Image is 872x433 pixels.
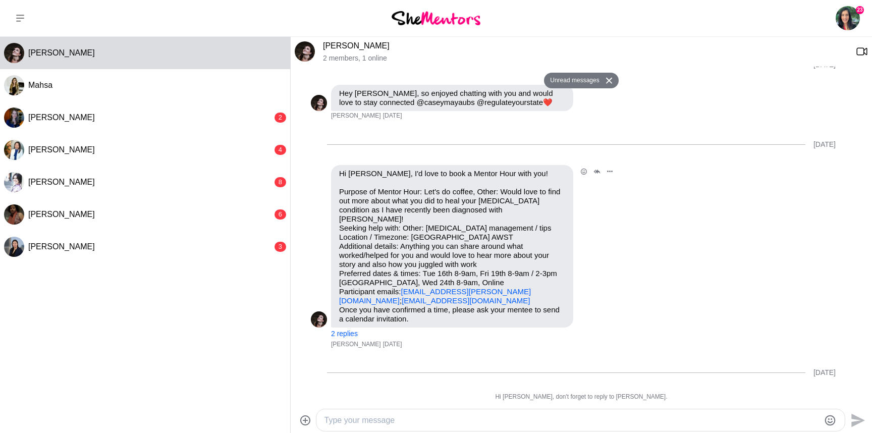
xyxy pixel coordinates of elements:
div: Casey Aubin [311,311,327,328]
span: [PERSON_NAME] [28,48,95,57]
button: 2 replies [331,330,358,338]
span: Mahsa [28,81,52,89]
p: Hey [PERSON_NAME], so enjoyed chatting with you and would love to stay connected @caseymayaubs @r... [339,89,565,107]
div: 6 [275,209,286,220]
div: Casey Aubin [4,43,24,63]
p: Once you have confirmed a time, please ask your mentee to send a calendar invitation. [339,305,565,323]
div: Janet Diep [4,237,24,257]
a: Hema Prashar23 [836,6,860,30]
div: 3 [275,242,286,252]
span: [PERSON_NAME] [28,145,95,154]
time: 2025-08-22T04:07:45.413Z [383,112,402,120]
div: Sonya Goldenberg [4,172,24,192]
p: Purpose of Mentor Hour: Let's do coffee, Other: Would love to find out more about what you did to... [339,187,565,305]
a: [EMAIL_ADDRESS][DOMAIN_NAME] [402,296,530,305]
div: Jennifer Trinh [4,140,24,160]
textarea: Type your message [324,414,820,426]
button: Send [845,409,868,431]
div: [DATE] [813,368,836,377]
span: 23 [856,6,864,14]
div: [DATE] [813,140,836,149]
button: Open Message Actions Menu [604,165,617,178]
span: [PERSON_NAME] [28,242,95,251]
div: Mahsa [4,75,24,95]
img: C [4,43,24,63]
img: J [4,237,24,257]
img: C [311,311,327,328]
div: Casey Aubin [311,95,327,111]
div: Lisa [4,107,24,128]
span: ❤️ [543,98,553,106]
div: Khushbu Gupta [4,204,24,225]
div: 8 [275,177,286,187]
span: [PERSON_NAME] [28,113,95,122]
span: [PERSON_NAME] [28,210,95,219]
div: 4 [275,145,286,155]
img: Hema Prashar [836,6,860,30]
span: [PERSON_NAME] [28,178,95,186]
a: [PERSON_NAME] [323,41,390,50]
img: M [4,75,24,95]
p: Hi [PERSON_NAME], I'd love to book a Mentor Hour with you! [339,169,565,178]
button: Open Thread [590,165,604,178]
button: Open Reaction Selector [577,165,590,178]
button: Emoji picker [824,414,836,426]
img: S [4,172,24,192]
div: Casey Aubin [295,41,315,62]
img: K [4,204,24,225]
img: She Mentors Logo [392,11,480,25]
time: 2025-09-11T10:12:15.889Z [383,341,402,349]
button: Unread messages [544,73,602,89]
p: Hi [PERSON_NAME], don't forget to reply to [PERSON_NAME]. [311,393,852,401]
img: L [4,107,24,128]
img: J [4,140,24,160]
div: 2 [275,113,286,123]
span: [PERSON_NAME] [331,112,381,120]
span: [PERSON_NAME] [331,341,381,349]
p: 2 members , 1 online [323,54,848,63]
img: C [311,95,327,111]
a: [EMAIL_ADDRESS][PERSON_NAME][DOMAIN_NAME] [339,287,531,305]
img: C [295,41,315,62]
